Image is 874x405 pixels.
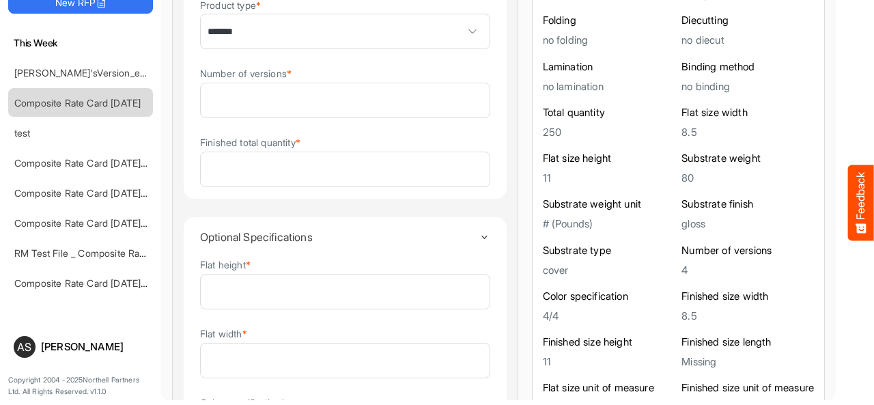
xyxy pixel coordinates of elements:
h5: no diecut [681,34,814,46]
h4: Optional Specifications [200,231,479,243]
h6: Substrate finish [681,197,814,211]
h5: 11 [543,172,675,184]
label: Number of versions [200,68,292,79]
span: AS [17,341,31,352]
a: [PERSON_NAME]'sVersion_e2e-test-file_20250604_111803 [14,67,270,79]
a: test [14,127,31,139]
span: Tell us what you think [62,88,184,102]
h6: Color specification [543,290,675,303]
h6: Flat size height [543,152,675,165]
h6: This Week [8,36,153,51]
h6: Substrate type [543,243,675,257]
h5: 8.5 [681,310,814,322]
div: [PERSON_NAME] [41,341,147,352]
label: Finished total quantity [200,137,300,148]
span: Like something or not? [60,201,176,214]
button: Feedback [848,165,874,240]
p: Copyright 2004 - 2025 Northell Partners Ltd. All Rights Reserved. v 1.1.0 [8,374,153,398]
h6: Lamination [543,59,675,73]
h6: Finished size unit of measure [681,381,814,395]
span: I have an idea [60,235,132,248]
h6: Number of versions [681,243,814,257]
h5: Missing [681,356,814,367]
h6: Finished size length [681,335,814,349]
a: Composite Rate Card [DATE]_smaller [14,217,176,229]
summary: Toggle content [200,217,490,257]
h6: Finished size height [543,335,675,349]
h6: Diecutting [681,14,814,27]
a: Composite Rate Card [DATE]_smaller [14,277,176,289]
h6: Total quantity [543,106,675,120]
a: Composite Rate Card [DATE]_smaller [14,187,176,199]
label: Flat height [200,260,251,270]
span:  [100,27,141,61]
h6: Binding method [681,59,814,73]
a: Composite Rate Card [DATE]_smaller [14,157,176,169]
a: Composite Rate Card [DATE] [14,97,141,109]
h6: Substrate weight [681,152,814,165]
h6: Finished size width [681,290,814,303]
h5: 4/4 [543,310,675,322]
h5: 8.5 [681,126,814,138]
h5: # (Pounds) [543,218,675,229]
span: What kind of feedback do you have? [42,165,204,176]
h6: Flat size unit of measure [543,381,675,395]
h5: no folding [543,34,675,46]
span: Want to discuss? [61,107,136,118]
h5: 250 [543,126,675,138]
h5: no binding [681,80,814,92]
h5: no lamination [543,80,675,92]
a: RM Test File _ Composite Rate Card [DATE] [14,247,205,259]
h5: gloss [681,218,814,229]
h6: Folding [543,14,675,27]
h5: 4 [681,264,814,275]
label: Flat width [200,329,247,339]
h5: 11 [543,356,675,367]
h6: Flat size width [681,106,814,120]
a: Contact us [137,107,185,118]
h5: cover [543,264,675,275]
h5: 80 [681,172,814,184]
h6: Substrate weight unit [543,197,675,211]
